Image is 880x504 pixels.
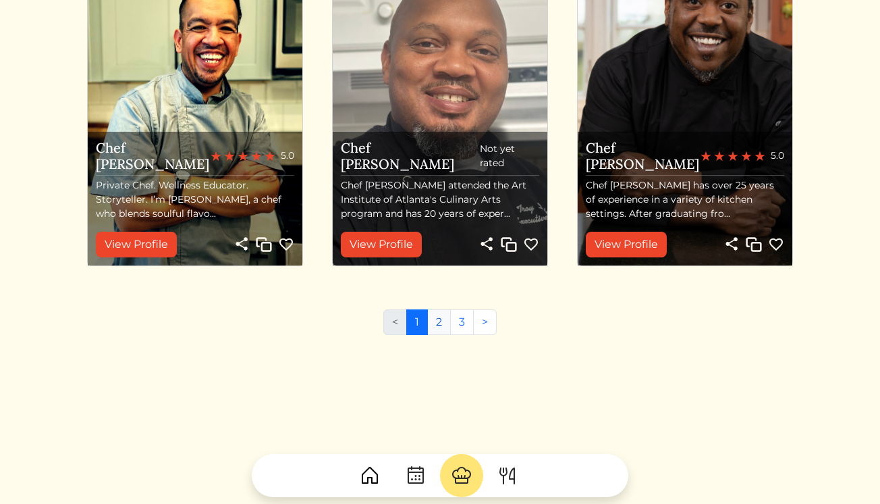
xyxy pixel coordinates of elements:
[224,151,235,161] img: red_star-5cc96fd108c5e382175c3007810bf15d673b234409b64feca3859e161d9d1ec7.svg
[278,236,294,253] img: heart_no_fill_cream-bf0f9dd4bfc53cc2de9d895c6d18ce3ca016fc068aa4cca38b9920501db45bb9.svg
[256,236,272,253] img: Copy link to profile
[265,151,275,161] img: red_star-5cc96fd108c5e382175c3007810bf15d673b234409b64feca3859e161d9d1ec7.svg
[754,151,765,161] img: red_star-5cc96fd108c5e382175c3007810bf15d673b234409b64feca3859e161d9d1ec7.svg
[405,465,427,486] img: CalendarDots-5bcf9d9080389f2a281d69619e1c85352834be518fbc73d9501aef674afc0d57.svg
[96,140,211,172] h5: Chef [PERSON_NAME]
[251,151,262,161] img: red_star-5cc96fd108c5e382175c3007810bf15d673b234409b64feca3859e161d9d1ec7.svg
[727,151,738,161] img: red_star-5cc96fd108c5e382175c3007810bf15d673b234409b64feca3859e161d9d1ec7.svg
[480,142,539,170] span: Not yet rated
[768,236,784,253] img: heart_no_fill_cream-bf0f9dd4bfc53cc2de9d895c6d18ce3ca016fc068aa4cca38b9920501db45bb9.svg
[771,149,784,163] span: 5.0
[450,309,474,335] a: 3
[341,232,422,257] a: View Profile
[523,236,539,253] img: heart_no_fill_cream-bf0f9dd4bfc53cc2de9d895c6d18ce3ca016fc068aa4cca38b9920501db45bb9.svg
[359,465,381,486] img: House-9bf13187bcbb5817f509fe5e7408150f90897510c4275e13d0d5fca38e0b5951.svg
[233,236,250,252] img: share-light-8df865c3ed655fe057401550c46c3e2ced4b90b5ae989a53fdbb116f906c45e5.svg
[96,232,177,257] a: View Profile
[700,151,711,161] img: red_star-5cc96fd108c5e382175c3007810bf15d673b234409b64feca3859e161d9d1ec7.svg
[383,309,497,346] nav: Pages
[427,309,451,335] a: 2
[586,232,667,257] a: View Profile
[406,309,428,335] a: 1
[501,236,517,253] img: Copy link to profile
[497,465,518,486] img: ForkKnife-55491504ffdb50bab0c1e09e7649658475375261d09fd45db06cec23bce548bf.svg
[746,236,762,253] img: Copy link to profile
[478,236,495,252] img: share-light-8df865c3ed655fe057401550c46c3e2ced4b90b5ae989a53fdbb116f906c45e5.svg
[723,236,740,252] img: share-light-8df865c3ed655fe057401550c46c3e2ced4b90b5ae989a53fdbb116f906c45e5.svg
[586,178,784,221] p: Chef [PERSON_NAME] has over 25 years of experience in a variety of kitchen settings. After gradua...
[211,151,221,161] img: red_star-5cc96fd108c5e382175c3007810bf15d673b234409b64feca3859e161d9d1ec7.svg
[341,140,480,172] h5: Chef [PERSON_NAME]
[586,140,700,172] h5: Chef [PERSON_NAME]
[473,309,497,335] a: Next
[741,151,752,161] img: red_star-5cc96fd108c5e382175c3007810bf15d673b234409b64feca3859e161d9d1ec7.svg
[341,178,539,221] p: Chef [PERSON_NAME] attended the Art Institute of Atlanta's Culinary Arts program and has 20 years...
[451,465,472,486] img: ChefHat-a374fb509e4f37eb0702ca99f5f64f3b6956810f32a249b33092029f8484b388.svg
[238,151,248,161] img: red_star-5cc96fd108c5e382175c3007810bf15d673b234409b64feca3859e161d9d1ec7.svg
[714,151,725,161] img: red_star-5cc96fd108c5e382175c3007810bf15d673b234409b64feca3859e161d9d1ec7.svg
[281,149,294,163] span: 5.0
[96,178,294,221] p: Private Chef. Wellness Educator. Storyteller. I’m [PERSON_NAME], a chef who blends soulful flavo...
